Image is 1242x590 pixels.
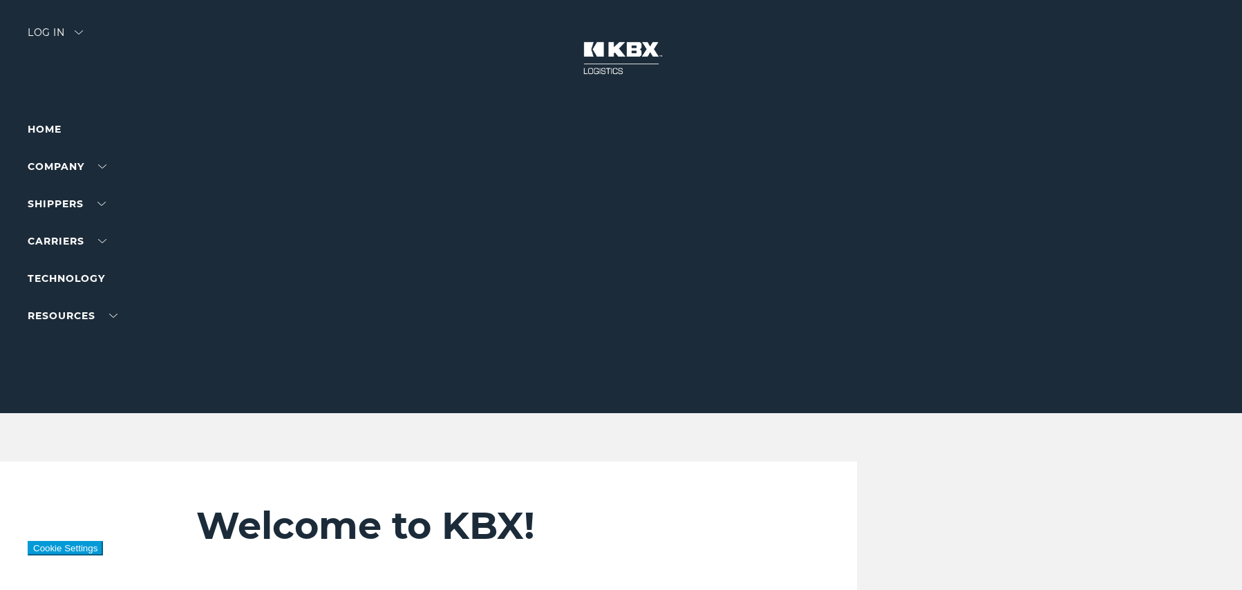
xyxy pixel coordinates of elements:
h2: Welcome to KBX! [196,503,755,549]
img: kbx logo [570,28,673,88]
a: Company [28,160,106,173]
a: Carriers [28,235,106,247]
img: arrow [75,30,83,35]
div: Log in [28,28,83,48]
a: SHIPPERS [28,198,106,210]
a: Technology [28,272,105,285]
button: Cookie Settings [28,541,103,555]
a: RESOURCES [28,310,117,322]
a: Home [28,123,62,135]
